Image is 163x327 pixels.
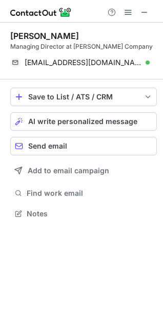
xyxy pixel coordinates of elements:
img: ContactOut v5.3.10 [10,6,72,18]
button: Send email [10,137,157,155]
button: Find work email [10,186,157,200]
button: save-profile-one-click [10,88,157,106]
button: AI write personalized message [10,112,157,131]
span: AI write personalized message [28,117,137,126]
span: Notes [27,209,153,218]
button: Add to email campaign [10,161,157,180]
div: Save to List / ATS / CRM [28,93,139,101]
span: Find work email [27,189,153,198]
span: [EMAIL_ADDRESS][DOMAIN_NAME] [25,58,142,67]
span: Send email [28,142,67,150]
div: [PERSON_NAME] [10,31,79,41]
button: Notes [10,207,157,221]
div: Managing Director at [PERSON_NAME] Company [10,42,157,51]
span: Add to email campaign [28,167,109,175]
